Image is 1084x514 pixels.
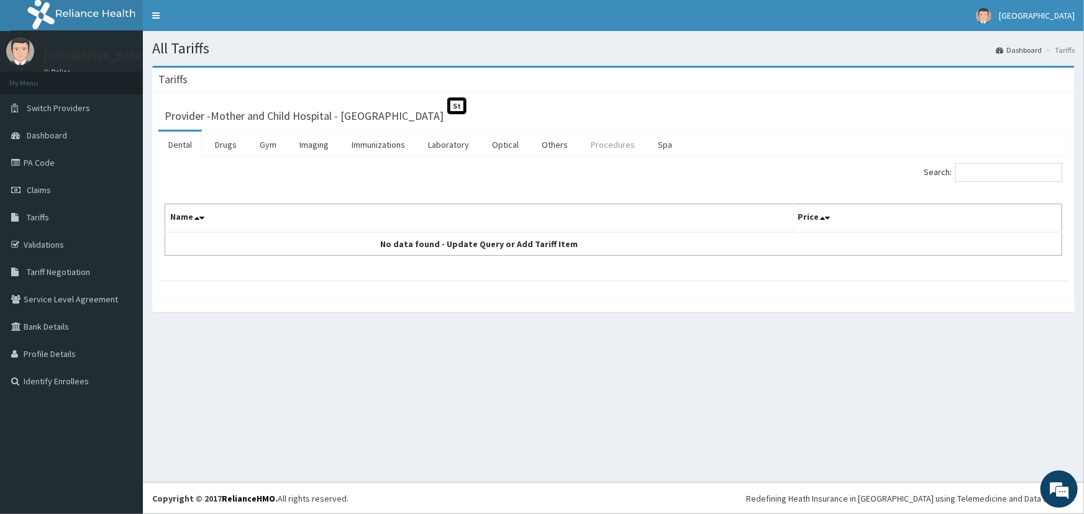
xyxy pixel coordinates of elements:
[6,37,34,65] img: User Image
[746,492,1075,505] div: Redefining Heath Insurance in [GEOGRAPHIC_DATA] using Telemedicine and Data Science!
[204,6,234,36] div: Minimize live chat window
[999,10,1075,21] span: [GEOGRAPHIC_DATA]
[581,132,645,158] a: Procedures
[158,74,188,85] h3: Tariffs
[924,163,1062,182] label: Search:
[342,132,415,158] a: Immunizations
[143,482,1084,514] footer: All rights reserved.
[72,156,171,282] span: We're online!
[447,97,467,114] span: St
[996,45,1042,55] a: Dashboard
[27,184,51,196] span: Claims
[23,62,50,93] img: d_794563401_company_1708531726252_794563401
[955,163,1062,182] input: Search:
[648,132,682,158] a: Spa
[27,102,90,114] span: Switch Providers
[976,8,991,24] img: User Image
[152,493,278,504] strong: Copyright © 2017 .
[418,132,479,158] a: Laboratory
[250,132,286,158] a: Gym
[43,50,146,61] p: [GEOGRAPHIC_DATA]
[532,132,578,158] a: Others
[65,70,209,86] div: Chat with us now
[165,204,793,233] th: Name
[6,339,237,382] textarea: Type your message and hit 'Enter'
[27,130,67,141] span: Dashboard
[482,132,529,158] a: Optical
[152,40,1075,56] h1: All Tariffs
[222,493,275,504] a: RelianceHMO
[289,132,339,158] a: Imaging
[27,212,49,223] span: Tariffs
[165,110,444,122] h3: Provider - Mother and Child Hospital - [GEOGRAPHIC_DATA]
[43,68,73,76] a: Online
[793,204,1062,233] th: Price
[1043,45,1075,55] li: Tariffs
[158,132,202,158] a: Dental
[27,266,90,277] span: Tariff Negotiation
[205,132,247,158] a: Drugs
[165,232,793,256] td: No data found - Update Query or Add Tariff Item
